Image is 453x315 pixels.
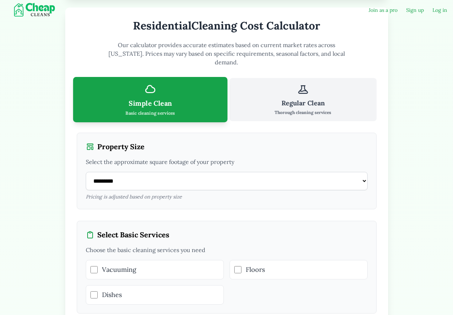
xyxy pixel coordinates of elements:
[369,6,398,14] a: Join as a pro
[275,110,331,115] span: Thorough cleaning services
[86,157,368,166] p: Select the approximate square footage of your property
[86,142,368,152] label: Property Size
[246,265,363,275] span: Floors
[73,77,227,122] button: Simple CleanBasic cleaning services
[406,6,424,14] a: Sign up
[86,246,368,254] p: Choose the basic cleaning services you need
[129,98,172,109] span: Simple Clean
[230,78,377,121] button: Regular CleanThorough cleaning services
[106,41,348,67] p: Our calculator provides accurate estimates based on current market rates across [US_STATE]. Price...
[281,98,325,108] span: Regular Clean
[86,193,368,200] div: Pricing is adjusted based on property size
[102,265,219,275] span: Vacuuming
[6,3,66,17] img: Cheap Cleans Florida
[86,230,368,240] label: Select Basic Services
[102,290,219,300] span: Dishes
[125,110,175,116] span: Basic cleaning services
[77,19,377,32] h2: Residential Cleaning Cost Calculator
[432,6,447,14] a: Log in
